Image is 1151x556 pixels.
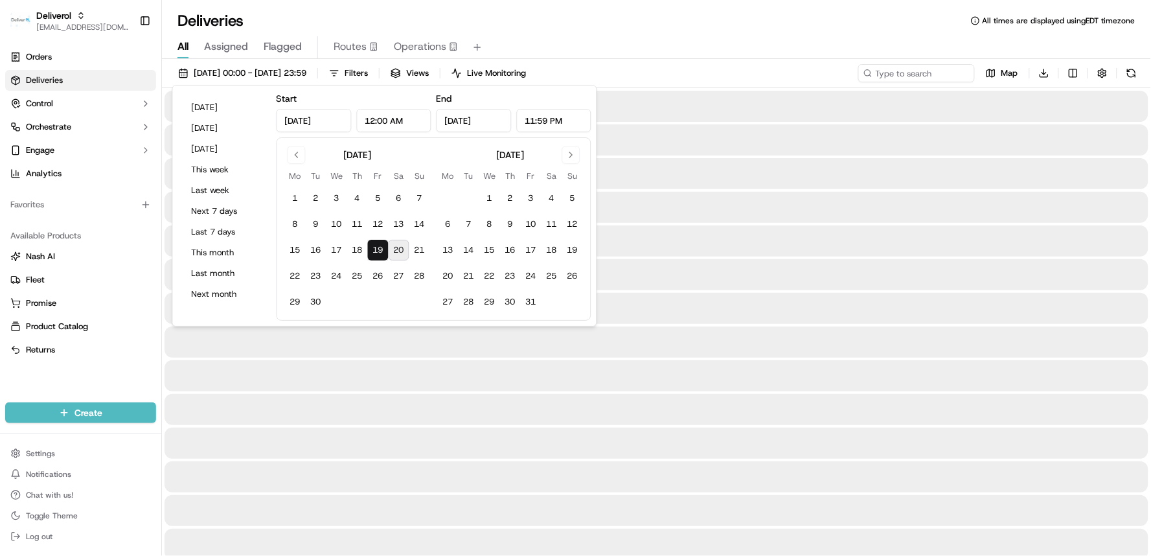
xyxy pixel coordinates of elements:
button: 12 [562,214,583,235]
button: 22 [285,266,306,286]
span: • [100,236,105,246]
button: 24 [521,266,541,286]
button: Last week [186,181,264,200]
div: Past conversations [13,168,87,179]
img: Chris Sexton [13,189,34,209]
button: 4 [347,188,368,209]
h1: Deliveries [177,10,244,31]
button: Go to next month [562,146,580,164]
img: 1736555255976-a54dd68f-1ca7-489b-9aae-adbdc363a1c4 [13,124,36,147]
button: 2 [306,188,326,209]
button: Returns [5,340,156,360]
button: 26 [562,266,583,286]
button: [DATE] [186,119,264,137]
span: [DATE] 00:00 - [DATE] 23:59 [194,67,306,79]
button: 7 [459,214,479,235]
button: This month [186,244,264,262]
div: 📗 [13,291,23,301]
button: Start new chat [220,128,236,143]
span: Promise [26,297,56,309]
span: Log out [26,531,52,542]
a: Deliveries [5,70,156,91]
button: 20 [438,266,459,286]
a: Analytics [5,163,156,184]
th: Tuesday [459,169,479,183]
a: Returns [10,344,151,356]
button: [DATE] 00:00 - [DATE] 23:59 [172,64,312,82]
span: Settings [26,448,55,459]
th: Sunday [562,169,583,183]
button: 3 [521,188,541,209]
span: Orders [26,51,52,63]
input: Time [356,109,431,132]
button: 9 [306,214,326,235]
button: 28 [459,292,479,312]
span: All [177,39,188,54]
button: Settings [5,445,156,463]
input: Got a question? Start typing here... [34,84,233,97]
button: DeliverolDeliverol[EMAIL_ADDRESS][DOMAIN_NAME] [5,5,134,36]
input: Type to search [858,64,975,82]
button: 21 [409,240,430,261]
button: 5 [368,188,389,209]
button: 6 [389,188,409,209]
span: Operations [394,39,446,54]
span: Routes [334,39,367,54]
span: Nash AI [26,251,55,262]
button: 30 [306,292,326,312]
span: Faraz Last Mile [40,236,98,246]
button: See all [201,166,236,181]
button: 5 [562,188,583,209]
button: [EMAIL_ADDRESS][DOMAIN_NAME] [36,22,129,32]
button: Log out [5,527,156,546]
button: 20 [389,240,409,261]
span: Live Monitoring [467,67,526,79]
button: Orchestrate [5,117,156,137]
a: Product Catalog [10,321,151,332]
button: 29 [285,292,306,312]
img: 4281594248423_2fcf9dad9f2a874258b8_72.png [27,124,51,147]
img: Nash [13,13,39,39]
span: Notifications [26,469,71,480]
button: Next 7 days [186,202,264,220]
button: 19 [562,240,583,261]
a: 📗Knowledge Base [8,284,104,308]
span: Product Catalog [26,321,88,332]
button: Next month [186,285,264,303]
button: Control [5,93,156,114]
button: Refresh [1123,64,1141,82]
button: Chat with us! [5,486,156,504]
button: Create [5,402,156,423]
a: Orders [5,47,156,67]
a: Fleet [10,274,151,286]
button: Toggle Theme [5,507,156,525]
button: Deliverol [36,9,71,22]
th: Friday [521,169,541,183]
span: Views [406,67,429,79]
button: 11 [541,214,562,235]
button: 11 [347,214,368,235]
span: Pylon [129,321,157,331]
button: 27 [389,266,409,286]
button: 18 [347,240,368,261]
span: Control [26,98,53,110]
th: Thursday [347,169,368,183]
button: 10 [326,214,347,235]
button: 26 [368,266,389,286]
button: 24 [326,266,347,286]
th: Thursday [500,169,521,183]
button: [DATE] [186,140,264,158]
button: 23 [306,266,326,286]
div: [DATE] [496,148,524,161]
button: Fleet [5,270,156,290]
span: Orchestrate [26,121,71,133]
th: Monday [285,169,306,183]
button: Promise [5,293,156,314]
button: 1 [285,188,306,209]
button: 8 [285,214,306,235]
button: Last month [186,264,264,283]
span: Chat with us! [26,490,73,500]
button: 2 [500,188,521,209]
button: Engage [5,140,156,161]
